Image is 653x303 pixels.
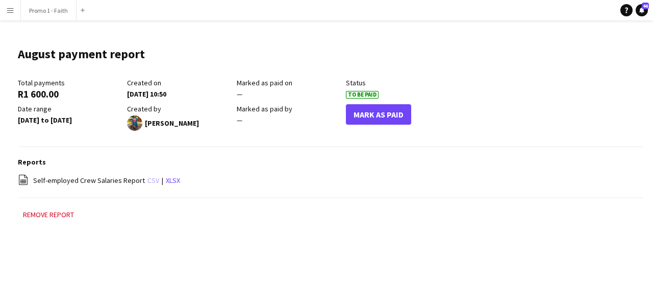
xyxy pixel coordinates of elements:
[346,78,450,87] div: Status
[127,78,231,87] div: Created on
[636,4,648,16] a: 46
[237,78,341,87] div: Marked as paid on
[166,176,180,185] a: xlsx
[18,208,79,221] button: Remove report
[21,1,77,20] button: Promo 1 - Faith
[346,104,411,125] button: Mark As Paid
[127,104,231,113] div: Created by
[18,89,122,99] div: R1 600.00
[33,176,145,185] span: Self-employed Crew Salaries Report
[642,3,649,9] span: 46
[237,89,242,99] span: —
[18,78,122,87] div: Total payments
[18,174,643,187] div: |
[18,115,122,125] div: [DATE] to [DATE]
[147,176,159,185] a: csv
[18,104,122,113] div: Date range
[127,115,231,131] div: [PERSON_NAME]
[18,157,643,167] h3: Reports
[237,104,341,113] div: Marked as paid by
[127,89,231,99] div: [DATE] 10:50
[18,46,145,62] h1: August payment report
[346,91,379,99] span: To Be Paid
[237,115,242,125] span: —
